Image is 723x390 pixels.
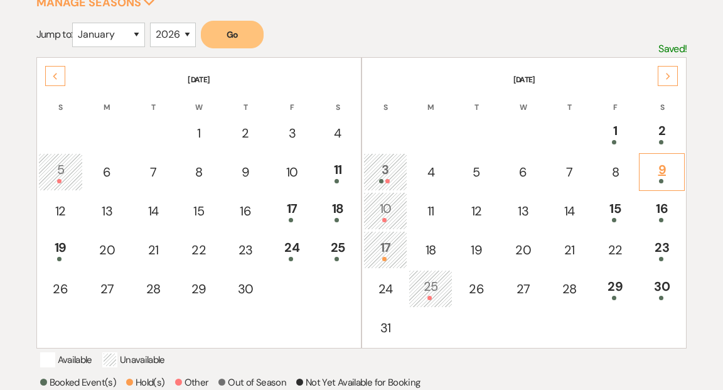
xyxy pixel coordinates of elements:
[658,41,687,57] p: Saved!
[599,163,631,181] div: 8
[316,87,360,113] th: S
[646,277,678,300] div: 30
[40,375,116,390] p: Booked Event(s)
[183,163,214,181] div: 8
[646,121,678,144] div: 2
[599,241,631,259] div: 22
[547,87,591,113] th: T
[201,21,264,48] button: Go
[554,202,584,220] div: 14
[507,163,539,181] div: 6
[296,375,420,390] p: Not Yet Available for Booking
[230,279,262,298] div: 30
[126,375,165,390] p: Hold(s)
[230,163,262,181] div: 9
[38,59,360,85] th: [DATE]
[91,241,123,259] div: 20
[599,199,631,222] div: 15
[646,238,678,261] div: 23
[454,87,499,113] th: T
[45,238,76,261] div: 19
[507,279,539,298] div: 27
[230,241,262,259] div: 23
[38,87,83,113] th: S
[323,124,353,143] div: 4
[409,87,453,113] th: M
[183,241,214,259] div: 22
[277,199,308,222] div: 17
[45,160,76,183] div: 5
[36,28,73,41] span: Jump to:
[599,121,631,144] div: 1
[138,163,168,181] div: 7
[415,202,446,220] div: 11
[138,202,168,220] div: 14
[370,318,400,337] div: 31
[230,202,262,220] div: 16
[323,160,353,183] div: 11
[175,375,209,390] p: Other
[218,375,286,390] p: Out of Season
[370,279,400,298] div: 24
[183,124,214,143] div: 1
[230,124,262,143] div: 2
[363,87,407,113] th: S
[461,241,492,259] div: 19
[323,238,353,261] div: 25
[599,277,631,300] div: 29
[370,160,400,183] div: 3
[461,202,492,220] div: 12
[507,241,539,259] div: 20
[507,202,539,220] div: 13
[415,241,446,259] div: 18
[592,87,638,113] th: F
[138,241,168,259] div: 21
[554,241,584,259] div: 21
[45,202,76,220] div: 12
[91,202,123,220] div: 13
[270,87,314,113] th: F
[646,199,678,222] div: 16
[91,163,123,181] div: 6
[138,279,168,298] div: 28
[277,238,308,261] div: 24
[102,352,165,367] p: Unavailable
[176,87,221,113] th: W
[323,199,353,222] div: 18
[40,352,92,367] p: Available
[183,202,214,220] div: 15
[131,87,175,113] th: T
[363,59,685,85] th: [DATE]
[415,277,446,300] div: 25
[91,279,123,298] div: 27
[554,279,584,298] div: 28
[84,87,130,113] th: M
[461,279,492,298] div: 26
[277,124,308,143] div: 3
[639,87,685,113] th: S
[277,163,308,181] div: 10
[223,87,269,113] th: T
[415,163,446,181] div: 4
[370,199,400,222] div: 10
[554,163,584,181] div: 7
[461,163,492,181] div: 5
[500,87,546,113] th: W
[45,279,76,298] div: 26
[646,160,678,183] div: 9
[370,238,400,261] div: 17
[183,279,214,298] div: 29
